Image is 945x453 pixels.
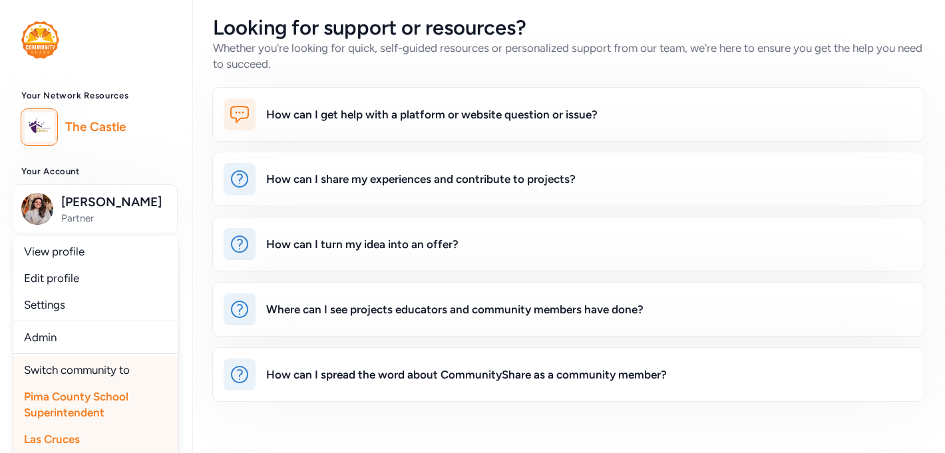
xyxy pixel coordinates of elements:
a: Share Impact [11,382,181,411]
a: View profile [13,238,178,265]
div: How can I get help with a platform or website question or issue? [266,106,598,122]
a: Create and Connect1 [11,318,181,347]
div: Where can I see projects educators and community members have done? [266,301,644,317]
a: The Castle [65,118,170,136]
a: Settings [13,291,178,318]
img: logo [25,112,54,142]
span: [PERSON_NAME] [61,193,169,212]
span: Pima County School Superintendent [24,390,128,419]
a: Home [11,254,181,283]
div: How can I spread the word about CommunityShare as a community member? [266,367,667,382]
h2: Looking for support or resources? [213,16,924,40]
div: How can I turn my idea into an offer? [266,236,459,252]
span: Las Cruces [24,432,80,446]
h3: Your Account [21,166,170,177]
a: Admin [13,324,178,351]
a: See Past Activities [11,414,181,443]
div: Switch community to [13,357,178,383]
div: How can I share my experiences and contribute to projects? [266,171,576,187]
h3: Your Network Resources [21,90,170,101]
a: Edit profile [13,265,178,291]
a: Respond to Invites [11,286,181,315]
div: Whether you're looking for quick, self-guided resources or personalized support from our team, we... [213,40,924,72]
button: [PERSON_NAME]Partner [13,184,178,233]
img: logo [21,21,59,59]
span: Partner [61,212,169,225]
a: Close Activities [11,350,181,379]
